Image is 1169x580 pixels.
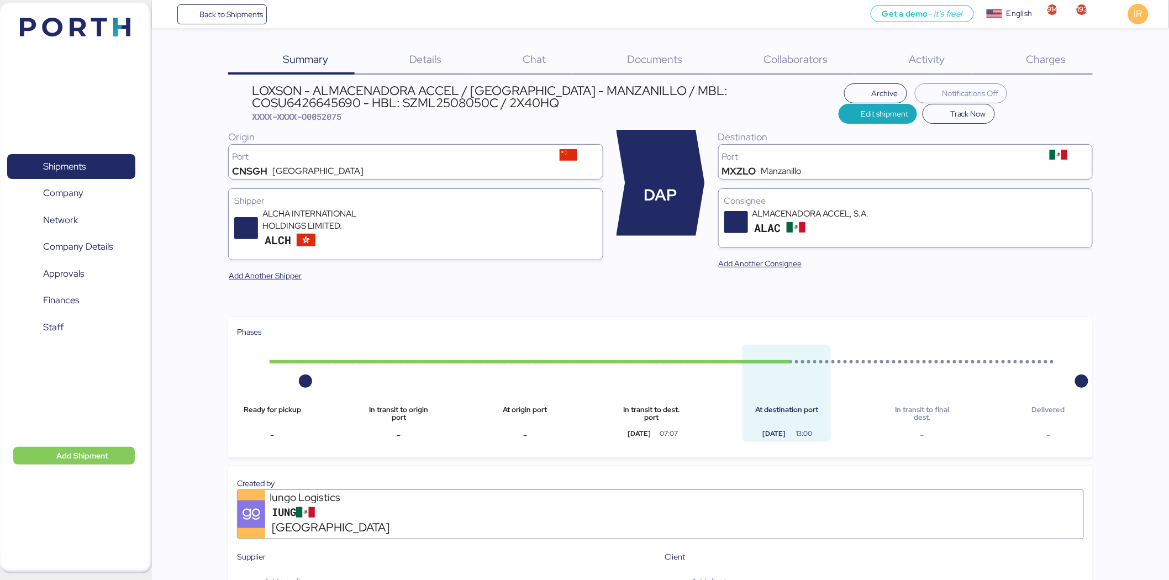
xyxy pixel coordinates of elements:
button: Notifications Off [915,83,1008,103]
span: Collaborators [764,52,828,66]
div: Origin [228,130,603,144]
div: [DATE] [751,429,797,439]
span: Documents [628,52,683,66]
span: Notifications Off [942,87,998,100]
span: Shipments [43,159,86,175]
span: Network [43,212,78,228]
a: Finances [7,288,135,313]
span: Add Another Consignee [719,257,802,270]
button: Add Another Shipper [220,266,310,286]
div: 13:00 [786,429,822,439]
div: 07:07 [651,429,687,439]
button: Add Shipment [13,447,135,465]
span: [GEOGRAPHIC_DATA] [272,519,389,536]
span: Approvals [43,266,84,282]
div: - [364,429,434,442]
div: At origin port [490,406,561,422]
div: In transit to final dest. [887,406,957,422]
div: At destination port [751,406,822,422]
span: Charges [1026,52,1066,66]
span: Add Another Shipper [229,269,302,282]
button: Add Another Consignee [710,254,811,273]
span: Staff [43,319,64,335]
div: Iungo Logistics [270,490,402,505]
a: Back to Shipments [177,4,267,24]
span: Details [409,52,442,66]
div: MXZLO [722,167,756,176]
div: Consignee [724,194,1087,208]
span: Summary [283,52,328,66]
span: Edit shipment [861,107,908,120]
div: [GEOGRAPHIC_DATA] [272,167,364,176]
span: IR [1134,7,1142,21]
div: Ready for pickup [237,406,308,422]
div: [DATE] [616,429,662,439]
div: - [1013,429,1084,442]
div: Phases [237,326,1084,338]
button: Menu [159,5,177,24]
div: English [1007,8,1032,19]
div: ALCHA INTERNATIONAL HOLDINGS LIMITED. [262,208,395,232]
div: - [887,429,957,442]
span: Add Shipment [56,449,108,462]
a: Company Details [7,234,135,260]
div: ALMACENADORA ACCEL, S.A. [752,208,885,220]
span: Company Details [43,239,113,255]
button: Archive [844,83,907,103]
a: Approvals [7,261,135,287]
span: Activity [909,52,945,66]
a: Network [7,208,135,233]
div: LOXSON - ALMACENADORA ACCEL / [GEOGRAPHIC_DATA] - MANZANILLO / MBL: COSU6426645690 - HBL: SZML250... [252,85,839,109]
span: Finances [43,292,79,308]
span: Track Now [950,107,986,120]
div: CNSGH [232,167,267,176]
div: - [490,429,561,442]
a: Staff [7,314,135,340]
div: Created by [237,477,1084,489]
span: Chat [523,52,546,66]
div: In transit to dest. port [616,406,687,422]
button: Track Now [923,104,995,124]
div: Delivered [1013,406,1084,422]
a: Shipments [7,154,135,180]
span: DAP [644,183,677,207]
div: Destination [718,130,1093,144]
span: Company [43,185,83,201]
a: Company [7,181,135,206]
div: Port [232,152,538,161]
div: - [237,429,308,442]
span: Archive [872,87,898,100]
span: XXXX-XXXX-O0052075 [252,111,342,122]
button: Edit shipment [839,104,918,124]
div: Shipper [234,194,597,208]
span: Back to Shipments [199,8,263,21]
div: In transit to origin port [364,406,434,422]
div: Port [722,152,1028,161]
div: Manzanillo [761,167,801,176]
